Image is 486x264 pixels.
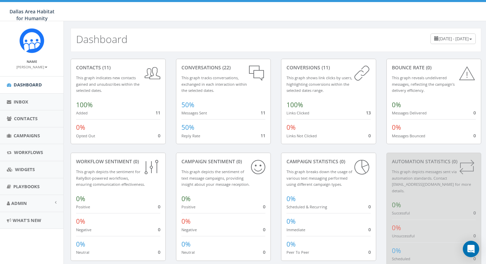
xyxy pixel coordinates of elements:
[286,64,371,71] div: conversions
[181,75,247,93] small: This graph tracks conversations, exchanged in each interaction within the selected dates.
[181,227,197,232] small: Negative
[15,166,35,172] span: Widgets
[261,133,265,139] span: 11
[221,64,231,71] span: (22)
[286,75,352,93] small: This graph shows link clicks by users, highlighting conversions within the selected dates range.
[286,217,296,226] span: 0%
[463,241,479,257] div: Open Intercom Messenger
[320,64,330,71] span: (11)
[261,110,265,116] span: 11
[392,256,410,261] small: Scheduled
[101,64,111,71] span: (11)
[392,64,476,71] div: Bounce Rate
[392,133,425,138] small: Messages Bounced
[76,158,160,165] div: Workflow Sentiment
[451,158,457,165] span: (0)
[16,65,47,69] small: [PERSON_NAME]
[392,110,427,115] small: Messages Delivered
[368,249,371,255] span: 0
[181,217,191,226] span: 0%
[286,123,296,132] span: 0%
[132,158,139,165] span: (0)
[286,240,296,249] span: 0%
[76,250,89,255] small: Neutral
[76,133,95,138] small: Opted Out
[235,158,242,165] span: (0)
[76,33,128,45] h2: Dashboard
[181,110,207,115] small: Messages Sent
[76,110,88,115] small: Added
[473,110,476,116] span: 0
[14,133,40,139] span: Campaigns
[286,133,317,138] small: Links Not Clicked
[181,169,250,187] small: This graph depicts the sentiment of text message campaigns, providing insight about your message ...
[286,250,309,255] small: Peer To Peer
[392,223,401,232] span: 0%
[181,100,194,109] span: 50%
[286,100,303,109] span: 100%
[181,123,194,132] span: 50%
[392,200,401,209] span: 0%
[158,249,160,255] span: 0
[14,99,28,105] span: Inbox
[27,59,37,64] small: Name
[392,246,401,255] span: 0%
[181,240,191,249] span: 0%
[286,204,327,209] small: Scheduled & Recurring
[263,226,265,233] span: 0
[439,36,469,42] span: [DATE] - [DATE]
[181,158,266,165] div: Campaign Sentiment
[10,8,55,22] span: Dallas Area Habitat for Humanity
[158,226,160,233] span: 0
[286,194,296,203] span: 0%
[286,158,371,165] div: Campaign Statistics
[392,158,476,165] div: Automation Statistics
[473,210,476,216] span: 0
[286,169,352,187] small: This graph breaks down the usage of various text messaging performed using different campaign types.
[181,64,266,71] div: conversations
[286,227,305,232] small: Immediate
[338,158,345,165] span: (0)
[392,169,471,193] small: This graph depicts messages sent via automation standards. Contact [EMAIL_ADDRESS][DOMAIN_NAME] f...
[473,255,476,262] span: 0
[158,133,160,139] span: 0
[76,227,91,232] small: Negative
[13,183,40,190] span: Playbooks
[392,233,415,238] small: Unsuccessful
[263,204,265,210] span: 0
[14,82,42,88] span: Dashboard
[76,169,145,187] small: This graph depicts the sentiment for RallyBot-powered workflows, ensuring communication effective...
[368,226,371,233] span: 0
[76,217,85,226] span: 0%
[286,110,309,115] small: Links Clicked
[181,250,195,255] small: Neutral
[13,217,41,223] span: What's New
[181,204,195,209] small: Positive
[392,75,455,93] small: This graph reveals undelivered messages, reflecting the campaign's delivery efficiency.
[76,123,85,132] span: 0%
[76,100,93,109] span: 100%
[76,64,160,71] div: contacts
[473,133,476,139] span: 0
[76,240,85,249] span: 0%
[76,204,90,209] small: Positive
[76,194,85,203] span: 0%
[392,210,410,216] small: Successful
[473,233,476,239] span: 0
[76,75,139,93] small: This graph indicates new contacts gained and unsubscribes within the selected dates.
[14,149,43,155] span: Workflows
[19,28,45,54] img: Rally_Platform_Icon.png
[263,249,265,255] span: 0
[16,64,47,70] a: [PERSON_NAME]
[392,123,401,132] span: 0%
[158,204,160,210] span: 0
[11,200,27,206] span: Admin
[366,110,371,116] span: 13
[368,133,371,139] span: 0
[156,110,160,116] span: 11
[392,100,401,109] span: 0%
[425,64,431,71] span: (0)
[181,194,191,203] span: 0%
[368,204,371,210] span: 0
[14,115,38,122] span: Contacts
